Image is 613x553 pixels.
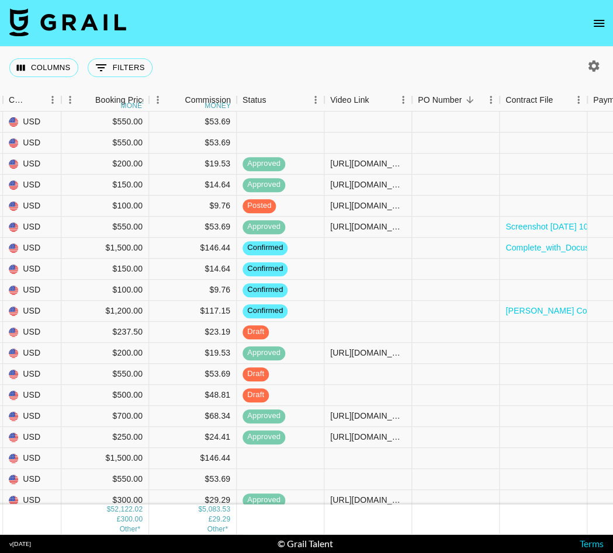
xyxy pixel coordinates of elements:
div: £ [117,514,121,524]
div: money [205,102,231,109]
div: Currency [9,89,27,112]
span: posted [243,201,276,212]
button: Menu [44,91,61,109]
div: USD [3,133,61,154]
div: Currency [3,89,61,112]
div: $550.00 [61,364,149,385]
div: $150.00 [61,259,149,280]
button: Menu [307,91,324,109]
div: $53.69 [149,217,237,238]
div: 52,122.02 [110,504,143,514]
span: draft [243,390,269,401]
div: v [DATE] [9,540,31,548]
div: USD [3,280,61,301]
div: USD [3,259,61,280]
div: https://www.instagram.com/p/DNQ6mdHB_1B/ [330,411,406,422]
span: approved [243,222,285,233]
div: $700.00 [61,406,149,427]
div: $19.53 [149,343,237,364]
div: Commission [185,89,231,112]
div: Status [237,89,324,112]
div: https://www.tiktok.com/@lylabiggs/video/7537454294090419511 [330,495,406,506]
div: $550.00 [61,469,149,491]
div: $300.00 [61,491,149,512]
div: USD [3,385,61,406]
img: Grail Talent [9,8,126,36]
button: Select columns [9,58,78,77]
button: Sort [79,92,95,108]
div: USD [3,154,61,175]
div: $100.00 [61,280,149,301]
div: USD [3,112,61,133]
div: $14.64 [149,175,237,196]
div: $14.64 [149,259,237,280]
div: $550.00 [61,112,149,133]
div: $237.50 [61,322,149,343]
span: confirmed [243,285,288,296]
div: 300.00 [120,514,143,524]
div: 29.29 [212,514,230,524]
div: USD [3,469,61,491]
div: $19.53 [149,154,237,175]
span: approved [243,411,285,422]
div: $200.00 [61,343,149,364]
div: Video Link [324,89,412,112]
div: $29.29 [149,491,237,512]
span: CA$ 341.69 [207,524,228,533]
div: Video Link [330,89,369,112]
div: $200.00 [61,154,149,175]
span: confirmed [243,306,288,317]
button: Menu [61,91,79,109]
div: https://www.tiktok.com/@gissseelee/video/7534848490405448974 [330,200,406,212]
div: $1,500.00 [61,448,149,469]
div: USD [3,364,61,385]
div: $100.00 [61,196,149,217]
div: USD [3,301,61,322]
div: money [121,102,147,109]
span: CA$ 3,500.00 [119,524,140,533]
button: Menu [570,91,587,109]
button: Menu [482,91,500,109]
div: PO Number [418,89,462,112]
div: https://www.tiktok.com/@fenigab/video/7536011869362982174?is_from_webapp=1&sender_device=pc&web_i... [330,221,406,233]
div: USD [3,322,61,343]
button: Menu [394,91,412,109]
div: $53.69 [149,133,237,154]
span: approved [243,180,285,191]
div: $53.69 [149,469,237,491]
div: $550.00 [61,133,149,154]
div: $23.19 [149,322,237,343]
div: $150.00 [61,175,149,196]
span: draft [243,327,269,338]
div: $500.00 [61,385,149,406]
div: $9.76 [149,280,237,301]
div: $117.15 [149,301,237,322]
div: $ [106,504,110,514]
div: USD [3,175,61,196]
div: Status [243,89,266,112]
button: Sort [369,92,386,108]
div: USD [3,343,61,364]
span: draft [243,369,269,380]
div: © Grail Talent [278,538,333,549]
div: $53.69 [149,112,237,133]
div: $550.00 [61,217,149,238]
button: Menu [149,91,167,109]
span: approved [243,348,285,359]
div: $146.44 [149,448,237,469]
div: https://www.tiktok.com/@janayleee/video/7534432199840402702?_t=ZT-8yZmO9EOc61&_r=1 [330,158,406,170]
button: Sort [553,92,569,108]
div: 5,083.53 [202,504,230,514]
button: Sort [266,92,283,108]
div: USD [3,238,61,259]
div: $24.41 [149,427,237,448]
span: approved [243,432,285,443]
button: open drawer [587,12,611,35]
button: Show filters [88,58,153,77]
div: USD [3,427,61,448]
div: USD [3,406,61,427]
div: USD [3,217,61,238]
button: Sort [168,92,185,108]
div: Contract File [505,89,553,112]
div: £ [208,514,212,524]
